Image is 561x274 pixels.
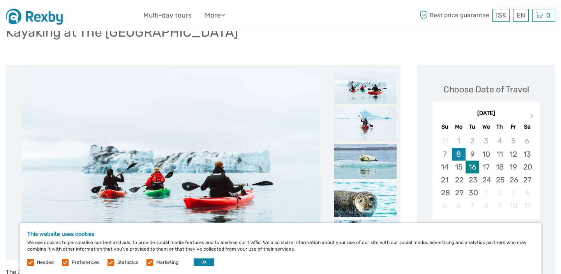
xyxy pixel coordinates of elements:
[479,173,493,186] div: Choose Wednesday, September 24th, 2025
[90,12,99,21] button: Open LiveChat chat widget
[11,14,88,20] p: We're away right now. Please check back later!
[438,199,452,212] div: Not available Sunday, October 5th, 2025
[506,134,520,147] div: Not available Friday, September 5th, 2025
[513,9,529,22] div: EN
[452,148,466,161] div: Choose Monday, September 8th, 2025
[72,259,99,266] label: Preferences
[479,161,493,173] div: Choose Wednesday, September 17th, 2025
[6,24,238,40] h1: Kayaking at The [GEOGRAPHIC_DATA]
[493,122,506,132] div: Th
[452,122,466,132] div: Mo
[479,134,493,147] div: Not available Wednesday, September 3rd, 2025
[493,186,506,199] div: Not available Thursday, October 2nd, 2025
[545,11,552,19] span: 0
[506,122,520,132] div: Fr
[479,186,493,199] div: Not available Wednesday, October 1st, 2025
[466,122,479,132] div: Tu
[19,223,542,274] div: We use cookies to personalise content and ads, to provide social media features and to analyse ou...
[334,144,397,179] img: 104084e0c7bb471fb3be481cf022df1e_slider_thumbnail.jpeg
[334,106,397,141] img: 84872b46d62f45ca9cc055dd3108d87f_slider_thumbnail.jpeg
[438,173,452,186] div: Choose Sunday, September 21st, 2025
[466,148,479,161] div: Choose Tuesday, September 9th, 2025
[466,173,479,186] div: Choose Tuesday, September 23rd, 2025
[493,134,506,147] div: Not available Thursday, September 4th, 2025
[37,259,54,266] label: Needed
[466,186,479,199] div: Choose Tuesday, September 30th, 2025
[520,199,534,212] div: Not available Saturday, October 11th, 2025
[435,134,537,212] div: month 2025-09
[452,173,466,186] div: Choose Monday, September 22nd, 2025
[6,6,69,25] img: 1430-dd05a757-d8ed-48de-a814-6052a4ad6914_logo_small.jpg
[205,10,225,21] a: More
[443,83,529,95] div: Choose Date of Travel
[438,186,452,199] div: Choose Sunday, September 28th, 2025
[479,122,493,132] div: We
[438,148,452,161] div: Not available Sunday, September 7th, 2025
[520,173,534,186] div: Choose Saturday, September 27th, 2025
[452,134,466,147] div: Not available Monday, September 1st, 2025
[520,186,534,199] div: Not available Saturday, October 4th, 2025
[334,220,397,255] img: 69f4c33dbd0a4317894dec4abc1c2898_slider_thumbnail.jpeg
[452,186,466,199] div: Choose Monday, September 29th, 2025
[493,199,506,212] div: Not available Thursday, October 9th, 2025
[432,110,540,118] div: [DATE]
[438,161,452,173] div: Choose Sunday, September 14th, 2025
[479,199,493,212] div: Not available Wednesday, October 8th, 2025
[117,259,138,266] label: Statistics
[493,161,506,173] div: Choose Thursday, September 18th, 2025
[438,122,452,132] div: Su
[506,148,520,161] div: Choose Friday, September 12th, 2025
[334,69,397,104] img: 36c684363e1a4878a46e8a205f459547_slider_thumbnail.jpeg
[194,258,214,266] button: OK
[496,11,506,19] span: ISK
[493,148,506,161] div: Choose Thursday, September 11th, 2025
[466,199,479,212] div: Not available Tuesday, October 7th, 2025
[466,161,479,173] div: Choose Tuesday, September 16th, 2025
[479,148,493,161] div: Choose Wednesday, September 10th, 2025
[438,134,452,147] div: Not available Sunday, August 31st, 2025
[520,134,534,147] div: Not available Saturday, September 6th, 2025
[334,182,397,217] img: e2bc102b3a924f0c92ea7c60a427b795_slider_thumbnail.jpeg
[506,199,520,212] div: Not available Friday, October 10th, 2025
[452,161,466,173] div: Choose Monday, September 15th, 2025
[27,231,534,237] h5: This website uses cookies
[506,161,520,173] div: Choose Friday, September 19th, 2025
[21,69,321,256] img: 36c684363e1a4878a46e8a205f459547_main_slider.jpeg
[520,161,534,173] div: Choose Saturday, September 20th, 2025
[506,173,520,186] div: Choose Friday, September 26th, 2025
[143,10,192,21] a: Multi-day tours
[506,186,520,199] div: Not available Friday, October 3rd, 2025
[493,173,506,186] div: Choose Thursday, September 25th, 2025
[156,259,178,266] label: Marketing
[520,122,534,132] div: Sa
[526,111,539,124] button: Next Month
[466,134,479,147] div: Not available Tuesday, September 2nd, 2025
[418,9,491,22] span: Best price guarantee
[520,148,534,161] div: Choose Saturday, September 13th, 2025
[452,199,466,212] div: Not available Monday, October 6th, 2025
